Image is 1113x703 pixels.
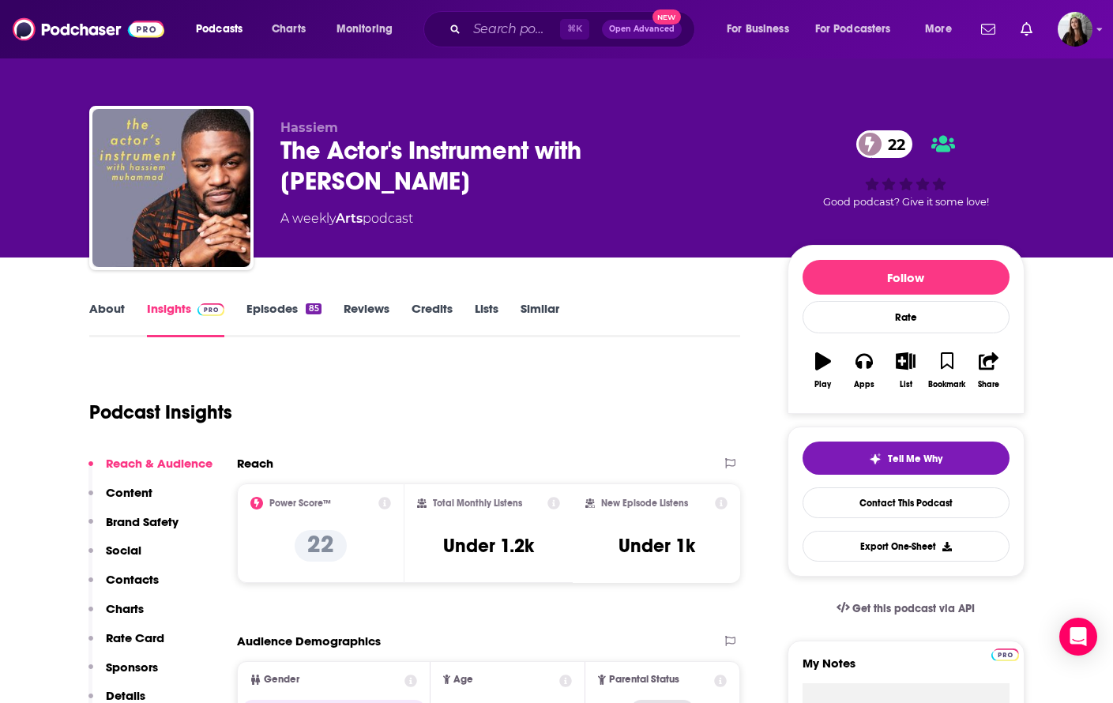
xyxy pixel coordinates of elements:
p: Details [106,688,145,703]
button: Bookmark [927,342,968,399]
button: Open AdvancedNew [602,20,682,39]
div: Rate [803,301,1010,333]
a: Get this podcast via API [824,589,988,628]
button: Export One-Sheet [803,531,1010,562]
div: A weekly podcast [280,209,413,228]
span: Hassiem [280,120,338,135]
div: List [900,380,912,389]
button: Show profile menu [1058,12,1092,47]
p: Sponsors [106,660,158,675]
a: Arts [336,211,363,226]
span: Get this podcast via API [852,602,975,615]
h2: Audience Demographics [237,633,381,648]
p: Charts [106,601,144,616]
div: Search podcasts, credits, & more... [438,11,710,47]
button: tell me why sparkleTell Me Why [803,442,1010,475]
button: open menu [185,17,263,42]
button: Follow [803,260,1010,295]
span: Parental Status [609,675,679,685]
div: 85 [306,303,321,314]
span: Age [453,675,473,685]
a: Contact This Podcast [803,487,1010,518]
span: Open Advanced [609,25,675,33]
span: For Business [727,18,789,40]
h3: Under 1k [619,534,695,558]
div: Play [814,380,831,389]
span: New [652,9,681,24]
button: Play [803,342,844,399]
h2: Reach [237,456,273,471]
button: open menu [805,17,914,42]
a: 22 [856,130,913,158]
span: Logged in as bnmartinn [1058,12,1092,47]
img: Podchaser - Follow, Share and Rate Podcasts [13,14,164,44]
button: Content [88,485,152,514]
button: Charts [88,601,144,630]
span: Tell Me Why [888,453,942,465]
div: Bookmark [928,380,965,389]
button: Brand Safety [88,514,179,543]
img: The Actor's Instrument with Hassiem Muhammad [92,109,250,267]
label: My Notes [803,656,1010,683]
span: Charts [272,18,306,40]
button: open menu [914,17,972,42]
a: Credits [412,301,453,337]
input: Search podcasts, credits, & more... [467,17,560,42]
div: Open Intercom Messenger [1059,618,1097,656]
button: Contacts [88,572,159,601]
span: For Podcasters [815,18,891,40]
a: Episodes85 [246,301,321,337]
img: User Profile [1058,12,1092,47]
span: More [925,18,952,40]
button: Share [968,342,1009,399]
h3: Under 1.2k [443,534,534,558]
span: Good podcast? Give it some love! [823,196,989,208]
button: Reach & Audience [88,456,212,485]
button: Apps [844,342,885,399]
img: Podchaser Pro [991,648,1019,661]
p: Brand Safety [106,514,179,529]
span: Podcasts [196,18,243,40]
button: Sponsors [88,660,158,689]
button: open menu [325,17,413,42]
p: Rate Card [106,630,164,645]
button: Rate Card [88,630,164,660]
button: open menu [716,17,809,42]
button: List [885,342,926,399]
span: ⌘ K [560,19,589,39]
a: Show notifications dropdown [1014,16,1039,43]
h2: Power Score™ [269,498,331,509]
a: Reviews [344,301,389,337]
a: About [89,301,125,337]
h2: New Episode Listens [601,498,688,509]
p: Social [106,543,141,558]
button: Social [88,543,141,572]
h1: Podcast Insights [89,400,232,424]
p: 22 [295,530,347,562]
a: InsightsPodchaser Pro [147,301,225,337]
span: 22 [872,130,913,158]
a: Lists [475,301,498,337]
span: Monitoring [337,18,393,40]
a: Charts [261,17,315,42]
a: Pro website [991,646,1019,661]
div: 22Good podcast? Give it some love! [788,120,1025,218]
p: Content [106,485,152,500]
p: Contacts [106,572,159,587]
img: tell me why sparkle [869,453,882,465]
img: Podchaser Pro [197,303,225,316]
a: Similar [521,301,559,337]
div: Share [978,380,999,389]
a: Show notifications dropdown [975,16,1002,43]
p: Reach & Audience [106,456,212,471]
h2: Total Monthly Listens [433,498,522,509]
div: Apps [854,380,874,389]
span: Gender [264,675,299,685]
